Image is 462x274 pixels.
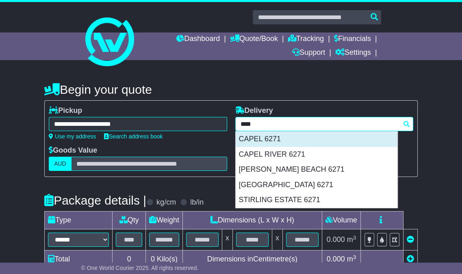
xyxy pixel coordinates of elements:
sup: 3 [353,254,356,260]
label: lb/in [190,198,204,207]
span: 0 [151,255,155,263]
label: Delivery [235,106,273,115]
a: Add new item [407,255,414,263]
a: Search address book [104,133,163,140]
td: Weight [146,211,183,229]
td: Kilo(s) [146,250,183,268]
label: AUD [49,157,72,171]
div: [GEOGRAPHIC_DATA] 6271 [236,177,397,193]
span: m [347,255,356,263]
a: Use my address [49,133,96,140]
a: Remove this item [407,235,414,244]
a: Dashboard [176,32,220,46]
label: Goods Value [49,146,97,155]
a: Settings [335,46,371,60]
span: 0.000 [327,235,345,244]
td: Qty [113,211,146,229]
div: CAPEL 6271 [236,132,397,147]
td: Type [45,211,113,229]
h4: Begin your quote [44,83,418,96]
span: m [347,235,356,244]
td: Dimensions in Centimetre(s) [182,250,322,268]
td: Volume [322,211,360,229]
td: x [272,229,282,250]
td: Dimensions (L x W x H) [182,211,322,229]
div: CAPEL RIVER 6271 [236,147,397,162]
label: Pickup [49,106,82,115]
div: STIRLING ESTATE 6271 [236,192,397,208]
sup: 3 [353,235,356,241]
span: © One World Courier 2025. All rights reserved. [81,265,199,271]
td: 0 [113,250,146,268]
a: Tracking [288,32,324,46]
a: Financials [334,32,371,46]
h4: Package details | [44,194,146,207]
span: 0.000 [327,255,345,263]
label: kg/cm [156,198,176,207]
td: x [222,229,232,250]
a: Support [292,46,325,60]
div: [PERSON_NAME] BEACH 6271 [236,162,397,177]
td: Total [45,250,113,268]
typeahead: Please provide city [235,117,413,131]
a: Quote/Book [230,32,278,46]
